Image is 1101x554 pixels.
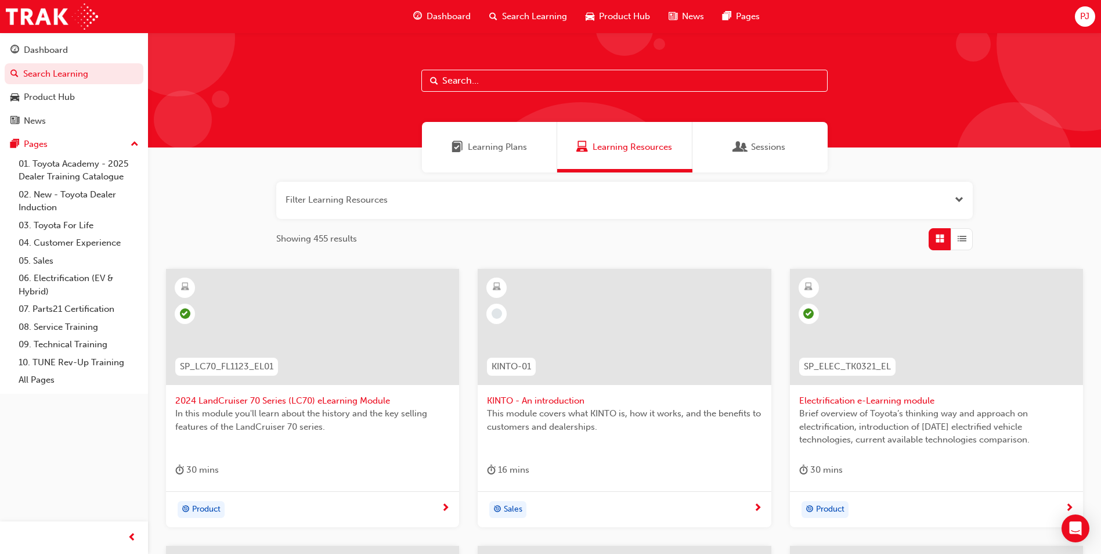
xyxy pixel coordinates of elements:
[180,308,190,319] span: learningRecordVerb_PASS-icon
[14,234,143,252] a: 04. Customer Experience
[502,10,567,23] span: Search Learning
[599,10,650,23] span: Product Hub
[24,44,68,57] div: Dashboard
[24,138,48,151] div: Pages
[799,463,808,477] span: duration-icon
[430,74,438,88] span: Search
[5,63,143,85] a: Search Learning
[192,503,221,516] span: Product
[14,186,143,217] a: 02. New - Toyota Dealer Induction
[557,122,692,172] a: Learning ResourcesLearning Resources
[493,502,501,517] span: target-icon
[5,37,143,134] button: DashboardSearch LearningProduct HubNews
[175,394,450,408] span: 2024 LandCruiser 70 Series (LC70) eLearning Module
[10,92,19,103] span: car-icon
[175,463,219,477] div: 30 mins
[14,217,143,235] a: 03. Toyota For Life
[24,114,46,128] div: News
[14,354,143,372] a: 10. TUNE Rev-Up Training
[10,45,19,56] span: guage-icon
[489,9,497,24] span: search-icon
[6,3,98,30] img: Trak
[468,141,527,154] span: Learning Plans
[736,10,760,23] span: Pages
[14,318,143,336] a: 08. Service Training
[803,308,814,319] span: learningRecordVerb_COMPLETE-icon
[487,463,496,477] span: duration-icon
[958,232,966,246] span: List
[128,531,136,545] span: prev-icon
[14,371,143,389] a: All Pages
[180,360,273,373] span: SP_LC70_FL1123_EL01
[504,503,522,516] span: Sales
[723,9,731,24] span: pages-icon
[493,280,501,295] span: learningResourceType_ELEARNING-icon
[753,503,762,514] span: next-icon
[175,407,450,433] span: In this module you'll learn about the history and the key selling features of the LandCruiser 70 ...
[175,463,184,477] span: duration-icon
[669,9,677,24] span: news-icon
[936,232,944,246] span: Grid
[751,141,785,154] span: Sessions
[480,5,576,28] a: search-iconSearch Learning
[166,269,459,528] a: SP_LC70_FL1123_EL012024 LandCruiser 70 Series (LC70) eLearning ModuleIn this module you'll learn ...
[10,116,19,127] span: news-icon
[799,463,843,477] div: 30 mins
[576,5,659,28] a: car-iconProduct Hub
[735,141,746,154] span: Sessions
[14,300,143,318] a: 07. Parts21 Certification
[404,5,480,28] a: guage-iconDashboard
[5,134,143,155] button: Pages
[487,407,761,433] span: This module covers what KINTO is, how it works, and the benefits to customers and dealerships.
[586,9,594,24] span: car-icon
[799,407,1074,447] span: Brief overview of Toyota’s thinking way and approach on electrification, introduction of [DATE] e...
[14,155,143,186] a: 01. Toyota Academy - 2025 Dealer Training Catalogue
[10,69,19,80] span: search-icon
[276,232,357,246] span: Showing 455 results
[182,502,190,517] span: target-icon
[24,91,75,104] div: Product Hub
[131,137,139,152] span: up-icon
[421,70,828,92] input: Search...
[1065,503,1074,514] span: next-icon
[492,360,531,373] span: KINTO-01
[181,280,189,295] span: learningResourceType_ELEARNING-icon
[955,193,963,207] button: Open the filter
[487,394,761,408] span: KINTO - An introduction
[1080,10,1089,23] span: PJ
[5,39,143,61] a: Dashboard
[576,141,588,154] span: Learning Resources
[804,280,813,295] span: learningResourceType_ELEARNING-icon
[816,503,844,516] span: Product
[478,269,771,528] a: KINTO-01KINTO - An introductionThis module covers what KINTO is, how it works, and the benefits t...
[713,5,769,28] a: pages-iconPages
[692,122,828,172] a: SessionsSessions
[441,503,450,514] span: next-icon
[1062,515,1089,542] div: Open Intercom Messenger
[5,87,143,108] a: Product Hub
[5,110,143,132] a: News
[427,10,471,23] span: Dashboard
[413,9,422,24] span: guage-icon
[804,360,891,373] span: SP_ELEC_TK0321_EL
[14,252,143,270] a: 05. Sales
[14,336,143,354] a: 09. Technical Training
[487,463,529,477] div: 16 mins
[682,10,704,23] span: News
[790,269,1083,528] a: SP_ELEC_TK0321_ELElectrification e-Learning moduleBrief overview of Toyota’s thinking way and app...
[593,141,672,154] span: Learning Resources
[10,139,19,150] span: pages-icon
[14,269,143,300] a: 06. Electrification (EV & Hybrid)
[422,122,557,172] a: Learning PlansLearning Plans
[799,394,1074,408] span: Electrification e-Learning module
[1075,6,1095,27] button: PJ
[806,502,814,517] span: target-icon
[452,141,463,154] span: Learning Plans
[492,308,502,319] span: learningRecordVerb_NONE-icon
[659,5,713,28] a: news-iconNews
